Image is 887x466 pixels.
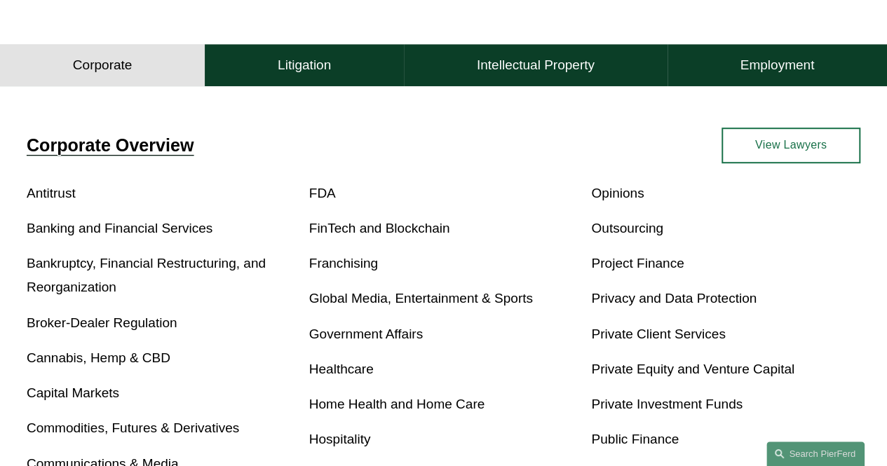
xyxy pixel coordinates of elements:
a: Capital Markets [27,385,119,400]
a: Outsourcing [591,221,663,235]
a: Home Health and Home Care [309,397,485,411]
a: Private Equity and Venture Capital [591,362,794,376]
a: Commodities, Futures & Derivatives [27,420,239,435]
a: Antitrust [27,186,76,200]
h4: Employment [740,57,814,74]
a: Public Finance [591,432,679,446]
a: Government Affairs [309,327,423,341]
a: Search this site [766,441,865,466]
a: Cannabis, Hemp & CBD [27,350,170,365]
a: Banking and Financial Services [27,221,212,235]
a: Corporate Overview [27,135,194,155]
h4: Intellectual Property [477,57,595,74]
a: Project Finance [591,256,684,270]
a: View Lawyers [722,128,860,163]
h4: Corporate [73,57,133,74]
a: Broker-Dealer Regulation [27,315,177,330]
h4: Litigation [278,57,331,74]
a: Franchising [309,256,378,270]
a: Privacy and Data Protection [591,291,757,306]
a: Global Media, Entertainment & Sports [309,291,533,306]
a: FDA [309,186,336,200]
a: Opinions [591,186,644,200]
a: Private Client Services [591,327,725,341]
a: Bankruptcy, Financial Restructuring, and Reorganization [27,256,266,294]
a: Hospitality [309,432,371,446]
a: FinTech and Blockchain [309,221,450,235]
a: Healthcare [309,362,374,376]
a: Private Investment Funds [591,397,743,411]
